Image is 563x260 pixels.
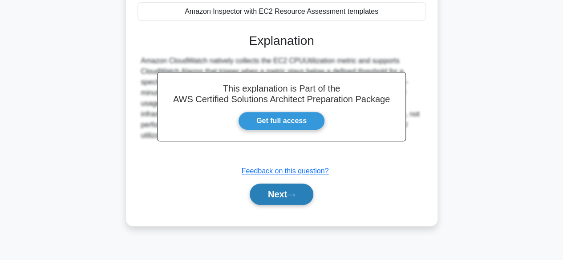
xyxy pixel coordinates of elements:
[141,56,422,141] div: Amazon CloudWatch natively collects the EC2 CPUUtilization metric and supports CloudWatch Alarms ...
[143,33,421,48] h3: Explanation
[238,112,325,130] a: Get full access
[138,2,426,21] div: Amazon Inspector with EC2 Resource Assessment templates
[242,167,329,175] a: Feedback on this question?
[250,184,313,205] button: Next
